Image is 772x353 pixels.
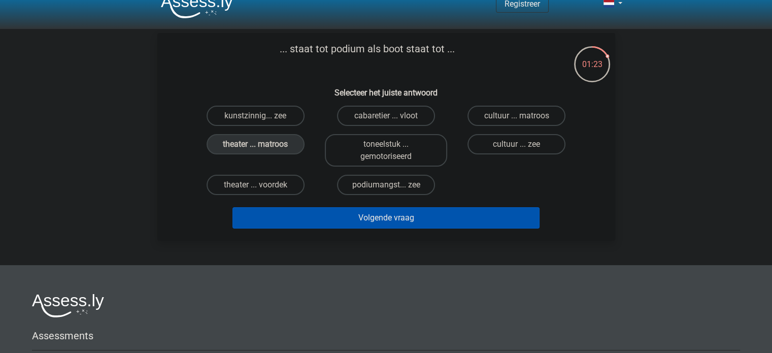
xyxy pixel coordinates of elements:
img: Assessly logo [32,294,104,317]
p: ... staat tot podium als boot staat tot ... [174,41,561,72]
label: cultuur ... matroos [467,106,565,126]
label: cultuur ... zee [467,134,565,154]
div: 01:23 [573,45,611,71]
label: podiumangst... zee [337,175,435,195]
label: kunstzinnig... zee [207,106,305,126]
h6: Selecteer het juiste antwoord [174,80,599,98]
label: theater ... voordek [207,175,305,195]
label: cabaretier ... vloot [337,106,435,126]
h5: Assessments [32,330,740,342]
label: theater ... matroos [207,134,305,154]
label: toneelstuk ... gemotoriseerd [325,134,447,167]
button: Volgende vraag [232,207,540,229]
